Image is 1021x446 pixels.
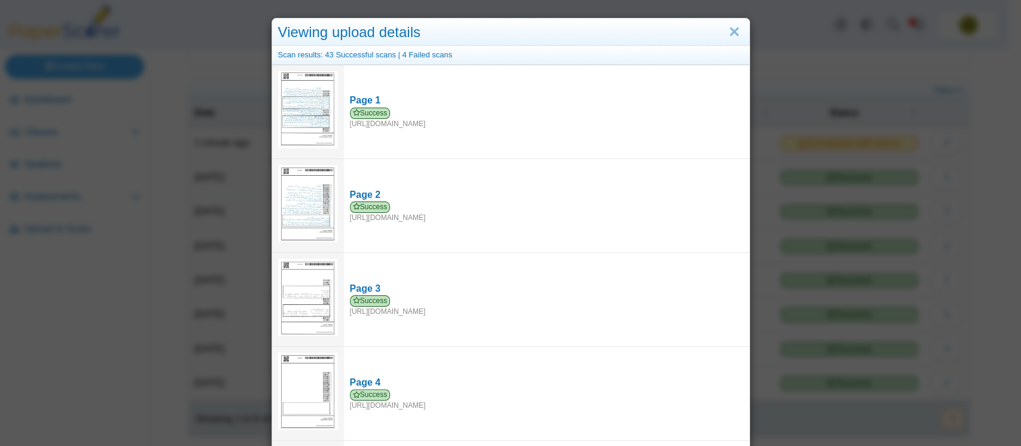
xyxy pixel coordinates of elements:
div: Viewing upload details [272,19,749,47]
span: Success [350,108,391,119]
span: Success [350,389,391,401]
div: [URL][DOMAIN_NAME] [350,201,743,223]
img: 3182819_OCTOBER_1_2025T20_1_21_555000000.jpeg [278,259,338,337]
div: Page 2 [350,188,743,201]
div: [URL][DOMAIN_NAME] [350,295,743,317]
div: Page 3 [350,282,743,295]
div: [URL][DOMAIN_NAME] [350,389,743,411]
div: Page 4 [350,376,743,389]
a: Page 4 Success [URL][DOMAIN_NAME] [344,370,749,417]
a: Page 3 Success [URL][DOMAIN_NAME] [344,276,749,323]
div: [URL][DOMAIN_NAME] [350,108,743,129]
span: Success [350,201,391,213]
div: Page 1 [350,94,743,107]
img: 3182816_OCTOBER_1_2025T20_1_32_241000000.jpeg [278,71,338,149]
div: Scan results: 43 Successful scans | 4 Failed scans [272,46,749,65]
span: Success [350,295,391,307]
img: 3182816_OCTOBER_1_2025T20_1_23_170000000.jpeg [278,165,338,243]
a: Page 2 Success [URL][DOMAIN_NAME] [344,182,749,229]
a: Page 1 Success [URL][DOMAIN_NAME] [344,88,749,135]
img: 3182819_OCTOBER_1_2025T20_1_33_561000000.jpeg [278,353,338,430]
a: Close [725,22,743,42]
